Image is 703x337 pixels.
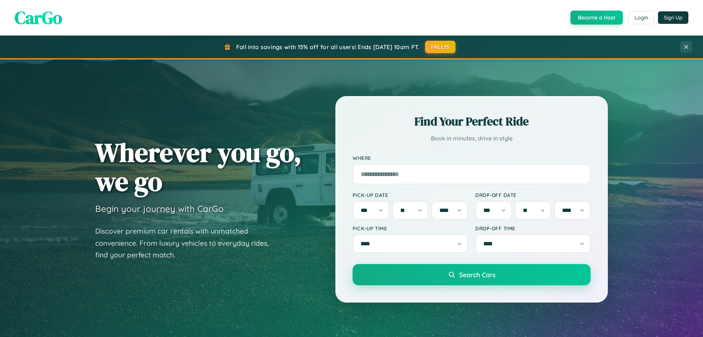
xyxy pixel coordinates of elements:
h1: Wherever you go, we go [95,138,302,196]
button: Login [628,11,654,24]
p: Book in minutes, drive in style [353,133,591,144]
span: Fall into savings with 15% off for all users! Ends [DATE] 10am PT. [236,43,420,51]
h2: Find Your Perfect Ride [353,113,591,129]
button: FALL15 [425,41,456,53]
label: Where [353,155,591,161]
span: CarGo [15,6,62,30]
label: Drop-off Time [475,225,591,231]
button: Become a Host [570,11,623,25]
p: Discover premium car rentals with unmatched convenience. From luxury vehicles to everyday rides, ... [95,225,278,261]
label: Pick-up Date [353,192,468,198]
h3: Begin your journey with CarGo [95,203,224,214]
button: Sign Up [658,11,688,24]
label: Drop-off Date [475,192,591,198]
label: Pick-up Time [353,225,468,231]
span: Search Cars [459,271,495,279]
button: Search Cars [353,264,591,285]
